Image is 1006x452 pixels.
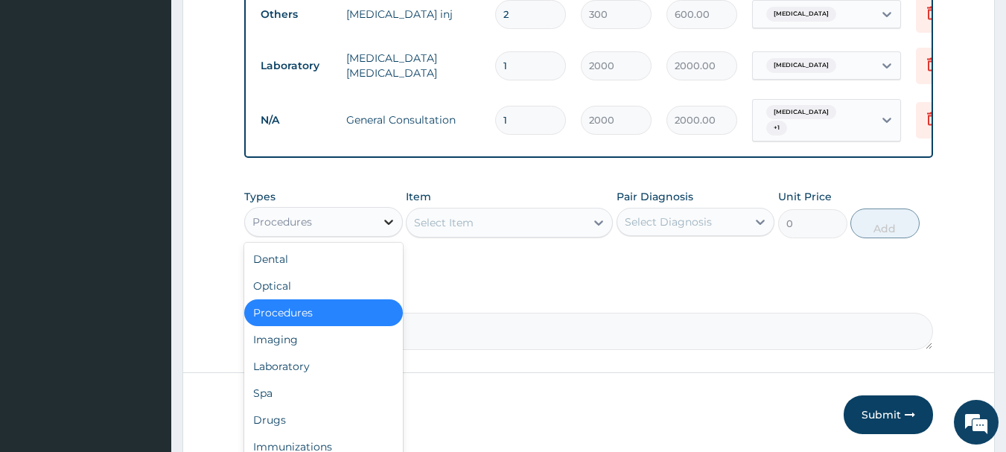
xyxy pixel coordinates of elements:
[77,83,250,103] div: Chat with us now
[244,7,280,43] div: Minimize live chat window
[253,1,339,28] td: Others
[339,105,488,135] td: General Consultation
[766,7,836,22] span: [MEDICAL_DATA]
[617,189,693,204] label: Pair Diagnosis
[28,74,60,112] img: d_794563401_company_1708531726252_794563401
[778,189,832,204] label: Unit Price
[850,209,920,238] button: Add
[244,407,403,433] div: Drugs
[253,106,339,134] td: N/A
[406,189,431,204] label: Item
[7,297,284,349] textarea: Type your message and hit 'Enter'
[766,121,787,136] span: + 1
[244,191,276,203] label: Types
[766,58,836,73] span: [MEDICAL_DATA]
[244,273,403,299] div: Optical
[414,215,474,230] div: Select Item
[244,380,403,407] div: Spa
[625,214,712,229] div: Select Diagnosis
[766,105,836,120] span: [MEDICAL_DATA]
[844,395,933,434] button: Submit
[244,326,403,353] div: Imaging
[339,43,488,88] td: [MEDICAL_DATA] [MEDICAL_DATA]
[244,353,403,380] div: Laboratory
[252,214,312,229] div: Procedures
[244,246,403,273] div: Dental
[86,133,206,283] span: We're online!
[244,299,403,326] div: Procedures
[253,52,339,80] td: Laboratory
[244,292,934,305] label: Comment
